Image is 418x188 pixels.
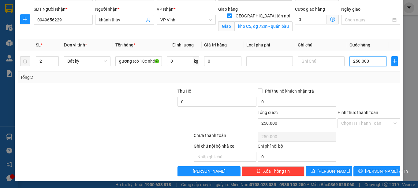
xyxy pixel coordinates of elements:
[234,21,293,31] input: Giao tận nơi
[204,42,227,47] span: Giá trị hàng
[338,110,378,115] label: Hình thức thanh toán
[345,17,391,23] input: Ngày giao
[21,17,30,22] span: plus
[146,17,151,22] span: user-add
[295,7,325,12] label: Cước giao hàng
[358,169,363,174] span: printer
[177,166,240,176] button: [PERSON_NAME]
[20,74,162,81] div: Tổng: 2
[115,42,135,47] span: Tên hàng
[194,143,256,152] div: Ghi chú nội bộ nhà xe
[306,166,353,176] button: save[PERSON_NAME]
[353,166,400,176] button: printer[PERSON_NAME] và In
[34,6,93,13] div: SĐT Người Nhận
[317,168,350,175] span: [PERSON_NAME]
[330,17,335,22] span: dollar-circle
[311,169,315,174] span: save
[295,39,347,51] th: Ghi chú
[20,14,30,24] button: plus
[256,169,261,174] span: delete
[263,88,316,94] span: Phí thu hộ khách nhận trả
[244,39,295,51] th: Loại phụ phí
[391,56,398,66] button: plus
[349,42,370,47] span: Cước hàng
[392,59,397,64] span: plus
[157,7,174,12] span: VP Nhận
[258,143,336,152] div: Chi phí nội bộ
[341,7,360,12] label: Ngày giao
[172,42,194,47] span: Định lượng
[204,56,241,66] input: 0
[218,21,234,31] span: Giao
[67,57,106,66] span: Bất kỳ
[263,168,290,175] span: Xóa Thông tin
[194,152,256,162] input: Nhập ghi chú
[115,56,162,66] input: VD: Bàn, Ghế
[295,15,327,24] input: Cước giao hàng
[36,42,41,47] span: SL
[232,13,293,19] span: [GEOGRAPHIC_DATA] tận nơi
[258,110,278,115] span: Tổng cước
[95,6,154,13] div: Người nhận
[177,89,191,94] span: Thu Hộ
[193,132,257,143] div: Chưa thanh toán
[365,168,408,175] span: [PERSON_NAME] và In
[160,15,212,24] span: VP Vinh
[193,56,199,66] span: kg
[20,56,30,66] button: delete
[242,166,304,176] button: deleteXóa Thông tin
[298,56,344,66] input: Ghi Chú
[218,7,238,12] span: Giao hàng
[64,42,87,47] span: Đơn vị tính
[193,168,226,175] span: [PERSON_NAME]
